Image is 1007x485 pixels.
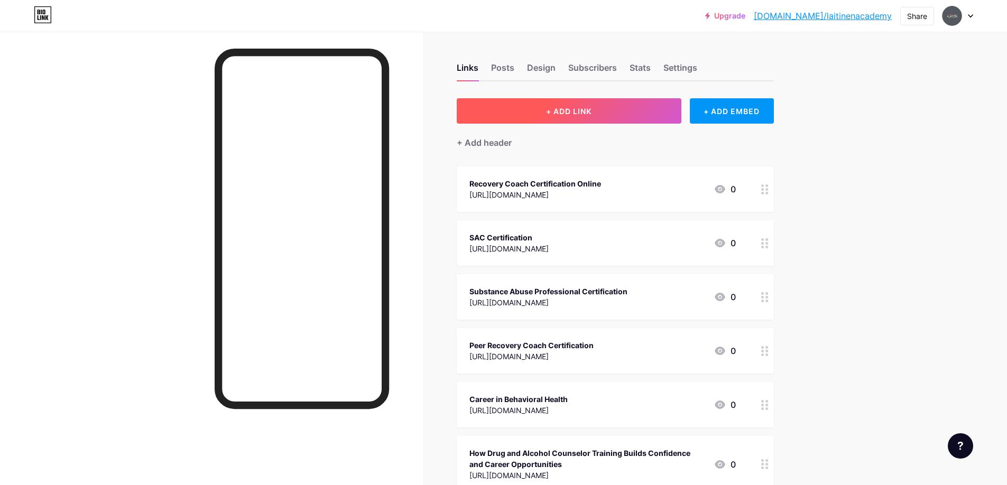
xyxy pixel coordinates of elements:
[491,61,514,80] div: Posts
[469,340,594,351] div: Peer Recovery Coach Certification
[469,405,568,416] div: [URL][DOMAIN_NAME]
[714,237,736,249] div: 0
[568,61,617,80] div: Subscribers
[469,351,594,362] div: [URL][DOMAIN_NAME]
[469,394,568,405] div: Career in Behavioral Health
[705,12,745,20] a: Upgrade
[469,447,705,470] div: How Drug and Alcohol Counselor Training Builds Confidence and Career Opportunities
[754,10,892,22] a: [DOMAIN_NAME]/laitinenacademy
[469,470,705,481] div: [URL][DOMAIN_NAME]
[690,98,774,124] div: + ADD EMBED
[714,458,736,471] div: 0
[907,11,927,22] div: Share
[714,344,736,357] div: 0
[469,243,549,254] div: [URL][DOMAIN_NAME]
[630,61,651,80] div: Stats
[714,291,736,303] div: 0
[546,107,592,116] span: + ADD LINK
[469,189,601,200] div: [URL][DOMAIN_NAME]
[469,178,601,189] div: Recovery Coach Certification Online
[714,398,736,411] div: 0
[457,98,681,124] button: + ADD LINK
[457,61,478,80] div: Links
[469,232,549,243] div: SAC Certification
[457,136,512,149] div: + Add header
[942,6,962,26] img: laitinenacademy
[527,61,556,80] div: Design
[469,297,627,308] div: [URL][DOMAIN_NAME]
[469,286,627,297] div: Substance Abuse Professional Certification
[663,61,697,80] div: Settings
[714,183,736,195] div: 0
